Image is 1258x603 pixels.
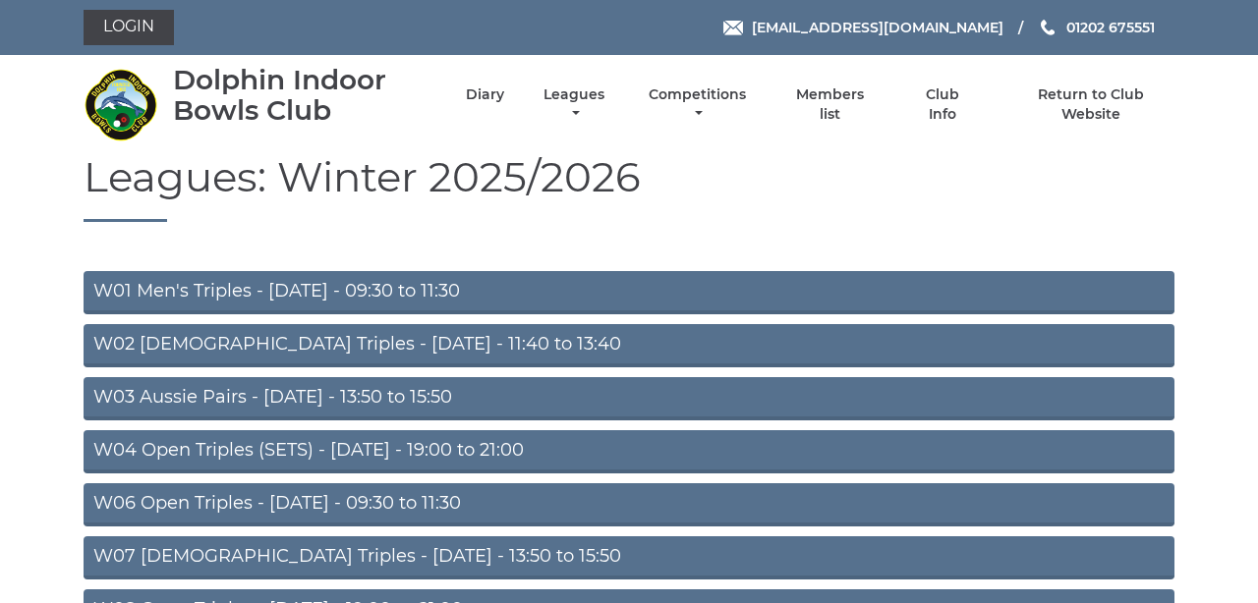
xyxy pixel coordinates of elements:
[723,17,1003,38] a: Email [EMAIL_ADDRESS][DOMAIN_NAME]
[1066,19,1155,36] span: 01202 675551
[723,21,743,35] img: Email
[84,154,1174,222] h1: Leagues: Winter 2025/2026
[1008,85,1174,124] a: Return to Club Website
[752,19,1003,36] span: [EMAIL_ADDRESS][DOMAIN_NAME]
[84,10,174,45] a: Login
[84,377,1174,420] a: W03 Aussie Pairs - [DATE] - 13:50 to 15:50
[84,536,1174,579] a: W07 [DEMOGRAPHIC_DATA] Triples - [DATE] - 13:50 to 15:50
[1038,17,1155,38] a: Phone us 01202 675551
[84,483,1174,526] a: W06 Open Triples - [DATE] - 09:30 to 11:30
[84,68,157,141] img: Dolphin Indoor Bowls Club
[644,85,751,124] a: Competitions
[84,271,1174,314] a: W01 Men's Triples - [DATE] - 09:30 to 11:30
[466,85,504,104] a: Diary
[539,85,609,124] a: Leagues
[785,85,876,124] a: Members list
[84,430,1174,473] a: W04 Open Triples (SETS) - [DATE] - 19:00 to 21:00
[910,85,974,124] a: Club Info
[173,65,431,126] div: Dolphin Indoor Bowls Club
[84,324,1174,367] a: W02 [DEMOGRAPHIC_DATA] Triples - [DATE] - 11:40 to 13:40
[1041,20,1055,35] img: Phone us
